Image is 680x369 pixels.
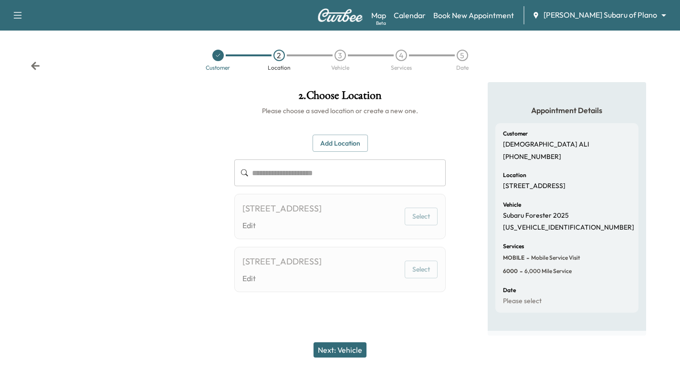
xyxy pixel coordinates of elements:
button: Next: Vehicle [314,342,366,358]
div: 2 [273,50,285,61]
h5: Appointment Details [495,105,638,116]
div: Services [391,65,412,71]
div: Beta [376,20,386,27]
button: Select [405,261,438,278]
div: Location [268,65,291,71]
div: [STREET_ADDRESS] [242,255,322,268]
h1: 2 . Choose Location [234,90,446,106]
span: - [524,253,529,263]
p: Please select [503,297,542,306]
div: 5 [457,50,468,61]
div: Back [31,61,40,71]
h6: Vehicle [503,202,521,208]
span: Mobile Service Visit [529,254,580,262]
div: 4 [396,50,407,61]
p: Subaru Forester 2025 [503,211,569,220]
span: MOBILE [503,254,524,262]
p: [US_VEHICLE_IDENTIFICATION_NUMBER] [503,223,634,232]
div: Vehicle [331,65,349,71]
a: Edit [242,273,322,284]
a: Edit [242,220,322,231]
span: [PERSON_NAME] Subaru of Plano [544,10,657,21]
button: Select [405,208,438,225]
button: Add Location [313,135,368,152]
div: 3 [335,50,346,61]
h6: Date [503,287,516,293]
h6: Please choose a saved location or create a new one. [234,106,446,116]
a: Book New Appointment [433,10,514,21]
div: Date [456,65,469,71]
p: [PHONE_NUMBER] [503,153,561,161]
span: - [518,266,523,276]
span: 6000 [503,267,518,275]
div: [STREET_ADDRESS] [242,202,322,215]
a: MapBeta [371,10,386,21]
a: Calendar [394,10,426,21]
h6: Services [503,243,524,249]
span: 6,000 mile Service [523,267,572,275]
img: Curbee Logo [317,9,363,22]
h6: Customer [503,131,528,137]
p: [DEMOGRAPHIC_DATA] ALI [503,140,589,149]
h6: Location [503,172,526,178]
p: [STREET_ADDRESS] [503,182,565,190]
div: Customer [206,65,230,71]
